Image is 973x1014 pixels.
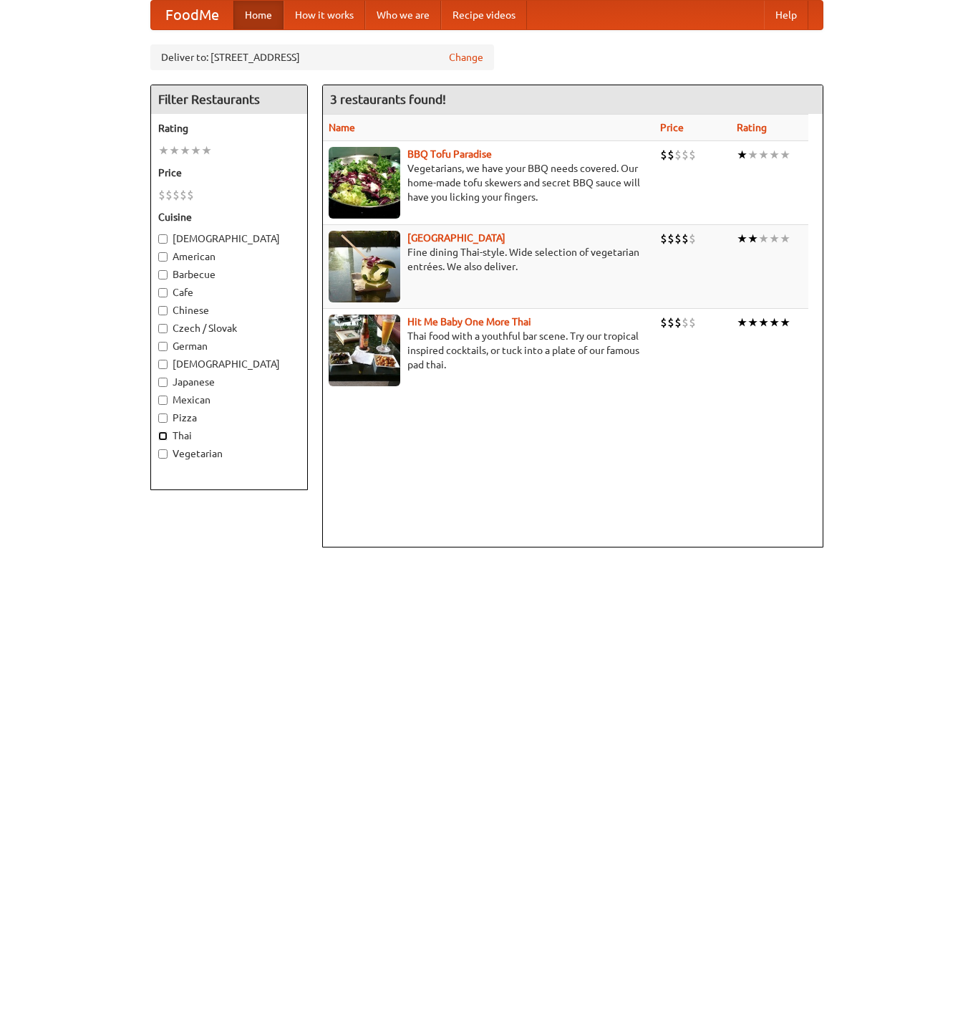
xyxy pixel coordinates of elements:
[158,121,300,135] h5: Rating
[407,316,531,327] a: Hit Me Baby One More Thai
[329,231,400,302] img: satay.jpg
[190,143,201,158] li: ★
[284,1,365,29] a: How it works
[233,1,284,29] a: Home
[158,446,300,461] label: Vegetarian
[158,339,300,353] label: German
[667,147,674,163] li: $
[441,1,527,29] a: Recipe videos
[329,161,649,204] p: Vegetarians, we have your BBQ needs covered. Our home-made tofu skewers and secret BBQ sauce will...
[329,245,649,274] p: Fine dining Thai-style. Wide selection of vegetarian entrées. We also deliver.
[158,252,168,262] input: American
[158,360,168,369] input: [DEMOGRAPHIC_DATA]
[769,231,780,247] li: ★
[158,393,300,407] label: Mexican
[689,147,696,163] li: $
[158,187,165,203] li: $
[158,411,300,425] label: Pizza
[667,231,674,247] li: $
[150,44,494,70] div: Deliver to: [STREET_ADDRESS]
[151,85,307,114] h4: Filter Restaurants
[660,122,684,133] a: Price
[737,315,747,330] li: ★
[737,231,747,247] li: ★
[737,147,747,163] li: ★
[747,231,758,247] li: ★
[158,210,300,224] h5: Cuisine
[158,342,168,351] input: German
[674,231,682,247] li: $
[660,147,667,163] li: $
[187,187,194,203] li: $
[329,315,400,386] img: babythai.jpg
[758,315,769,330] li: ★
[158,431,168,441] input: Thai
[158,288,168,297] input: Cafe
[165,187,173,203] li: $
[330,92,446,106] ng-pluralize: 3 restaurants found!
[158,143,169,158] li: ★
[780,231,790,247] li: ★
[158,324,168,333] input: Czech / Slovak
[747,315,758,330] li: ★
[151,1,233,29] a: FoodMe
[674,315,682,330] li: $
[764,1,808,29] a: Help
[329,147,400,219] img: tofuparadise.jpg
[682,147,689,163] li: $
[769,147,780,163] li: ★
[449,50,483,64] a: Change
[329,122,355,133] a: Name
[689,315,696,330] li: $
[158,249,300,264] label: American
[682,231,689,247] li: $
[682,315,689,330] li: $
[407,232,505,244] a: [GEOGRAPHIC_DATA]
[180,143,190,158] li: ★
[737,122,767,133] a: Rating
[329,329,649,372] p: Thai food with a youthful bar scene. Try our tropical inspired cocktails, or tuck into a plate of...
[667,315,674,330] li: $
[158,321,300,335] label: Czech / Slovak
[689,231,696,247] li: $
[660,231,667,247] li: $
[674,147,682,163] li: $
[780,147,790,163] li: ★
[158,285,300,300] label: Cafe
[158,303,300,317] label: Chinese
[158,375,300,389] label: Japanese
[747,147,758,163] li: ★
[158,449,168,459] input: Vegetarian
[660,315,667,330] li: $
[407,148,492,160] a: BBQ Tofu Paradise
[769,315,780,330] li: ★
[158,267,300,282] label: Barbecue
[173,187,180,203] li: $
[158,429,300,443] label: Thai
[180,187,187,203] li: $
[201,143,212,158] li: ★
[158,270,168,279] input: Barbecue
[158,231,300,246] label: [DEMOGRAPHIC_DATA]
[365,1,441,29] a: Who we are
[158,413,168,423] input: Pizza
[169,143,180,158] li: ★
[758,231,769,247] li: ★
[158,378,168,387] input: Japanese
[158,166,300,180] h5: Price
[158,306,168,315] input: Chinese
[780,315,790,330] li: ★
[158,234,168,244] input: [DEMOGRAPHIC_DATA]
[158,396,168,405] input: Mexican
[158,357,300,371] label: [DEMOGRAPHIC_DATA]
[758,147,769,163] li: ★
